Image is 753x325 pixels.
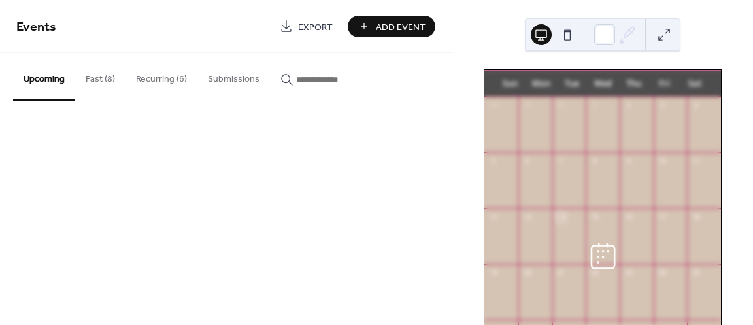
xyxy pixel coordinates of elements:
button: Upcoming [13,53,75,101]
div: 23 [624,268,633,278]
div: 11 [691,156,701,166]
div: 1 [590,101,599,111]
div: 3 [658,101,667,111]
div: 24 [658,268,667,278]
div: 5 [488,156,498,166]
div: 25 [691,268,701,278]
div: 8 [590,156,599,166]
div: 30 [556,101,566,111]
button: Add Event [348,16,435,37]
div: Mon [526,71,556,97]
div: 15 [590,212,599,222]
span: Export [298,20,333,34]
div: Wed [588,71,618,97]
div: Fri [649,71,680,97]
div: 17 [658,212,667,222]
div: 10 [658,156,667,166]
div: 18 [691,212,701,222]
div: Sun [495,71,526,97]
span: Events [16,14,56,40]
button: Recurring (6) [125,53,197,99]
div: 20 [522,268,532,278]
div: 28 [488,101,498,111]
div: 9 [624,156,633,166]
div: 6 [522,156,532,166]
div: 4 [691,101,701,111]
div: 2 [624,101,633,111]
div: 14 [556,212,566,222]
span: Add Event [376,20,426,34]
div: 29 [522,101,532,111]
div: 12 [488,212,498,222]
div: 19 [488,268,498,278]
div: 16 [624,212,633,222]
a: Export [270,16,343,37]
div: Sat [680,71,711,97]
div: Tue [556,71,587,97]
div: Thu [618,71,649,97]
button: Past (8) [75,53,125,99]
div: 13 [522,212,532,222]
button: Submissions [197,53,270,99]
div: 21 [556,268,566,278]
div: 22 [590,268,599,278]
div: 7 [556,156,566,166]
